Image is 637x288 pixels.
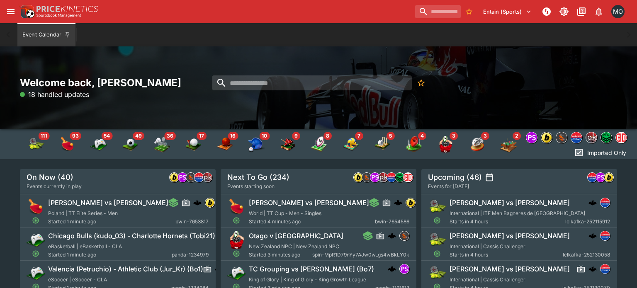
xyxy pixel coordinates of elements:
[485,173,494,182] button: settings
[343,136,359,152] div: Volleyball
[212,75,411,90] input: search
[513,132,521,140] span: 2
[600,198,610,208] div: lclkafka
[556,132,567,143] div: sportingsolutions
[388,265,396,273] img: logo-cerberus.svg
[596,173,605,182] img: pandascore.png
[193,198,202,207] div: cerberus
[406,198,415,207] img: bwin.png
[433,250,441,257] svg: Open
[450,243,525,249] span: International | Cassis Challenger
[215,265,223,273] div: cerberus
[48,218,175,226] span: Started 1 minute ago
[36,6,98,12] img: PriceKinetics
[170,173,179,182] img: bwin.png
[169,172,179,182] div: bwin
[588,232,597,240] div: cerberus
[413,75,428,90] button: No Bookmarks
[586,132,597,143] img: pricekinetics.png
[450,210,585,216] span: International | ITF Men Bagneres de [GEOGRAPHIC_DATA]
[175,218,209,226] span: bwin-7653817
[428,198,446,216] img: tennis.png
[249,210,321,216] span: World | TT Cup - Men - Singles
[394,198,402,207] div: cerberus
[609,2,627,21] button: Matt Oliver
[227,182,275,191] span: Events starting soon
[27,136,44,152] div: Tennis
[18,3,35,20] img: PriceKinetics Logo
[185,136,202,152] img: golf
[27,182,82,191] span: Events currently in play
[395,172,405,182] div: nrl
[227,172,289,182] h5: Next To Go (234)
[462,5,476,18] button: No Bookmarks
[227,198,246,216] img: table_tennis.png
[205,198,214,207] img: bwin.png
[27,136,44,152] img: tennis
[587,148,626,157] p: Imported Only
[216,136,233,152] img: basketball
[48,251,172,259] span: Started 1 minute ago
[616,132,627,143] img: championdata.png
[32,217,39,224] svg: Open
[177,172,187,182] div: pandascore
[404,173,413,182] img: championdata.png
[469,136,485,152] img: cycling
[587,172,597,182] div: lclkafka
[292,132,300,140] span: 9
[601,132,612,143] img: nrl.png
[27,172,73,182] h5: On Now (40)
[195,173,204,182] img: lclkafka.png
[563,251,610,259] span: lclkafka-252130058
[38,132,49,140] span: 111
[526,132,537,143] div: pandascore
[311,136,328,152] div: Rugby League
[312,251,409,259] span: spin-MpR1D79nYy7AJw0w_gs4wBkLY0k
[539,4,554,19] button: NOT Connected to PK
[59,136,75,152] img: table_tennis
[571,132,582,143] img: lclkafka.png
[601,132,612,143] div: nrl
[378,172,388,182] div: pricekinetics
[375,218,409,226] span: bwin-7654586
[481,132,489,140] span: 3
[428,231,446,249] img: tennis.png
[122,136,139,152] img: soccer
[186,172,196,182] div: sportingsolutions
[172,251,209,259] span: panda-1234979
[571,132,582,143] div: lclkafka
[249,232,343,240] h6: Otago v [GEOGRAPHIC_DATA]
[90,136,107,152] div: Esports
[565,218,610,226] span: lclkafka-252115912
[3,4,18,19] button: open drawer
[437,136,454,152] img: rugby_union
[343,136,359,152] img: volleyball
[588,265,597,273] div: cerberus
[526,132,537,143] img: pandascore.png
[406,136,422,152] div: Australian Rules
[20,76,216,89] h2: Welcome back, [PERSON_NAME]
[399,264,409,274] div: pandascore
[588,198,597,207] div: cerberus
[428,264,446,282] img: tennis.png
[27,264,45,282] img: esports.png
[388,265,396,273] div: cerberus
[48,232,233,240] h6: Chicago Bulls (kudo_03) - Charlotte Hornets (Tobi21) (Bo1)
[280,136,296,152] img: snooker
[227,264,246,282] img: esports.png
[601,198,610,207] img: lclkafka.png
[600,231,610,241] div: lclkafka
[388,232,396,240] div: cerberus
[233,250,240,257] svg: Open
[202,172,212,182] div: pricekinetics
[249,251,312,259] span: Started 3 minutes ago
[27,198,45,216] img: table_tennis.png
[20,90,89,99] p: 18 handled updates
[387,132,395,140] span: 5
[374,136,391,152] img: cricket
[450,132,458,140] span: 3
[437,136,454,152] div: Rugby Union
[354,173,363,182] img: bwin.png
[17,23,75,46] button: Event Calendar
[59,136,75,152] div: Table Tennis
